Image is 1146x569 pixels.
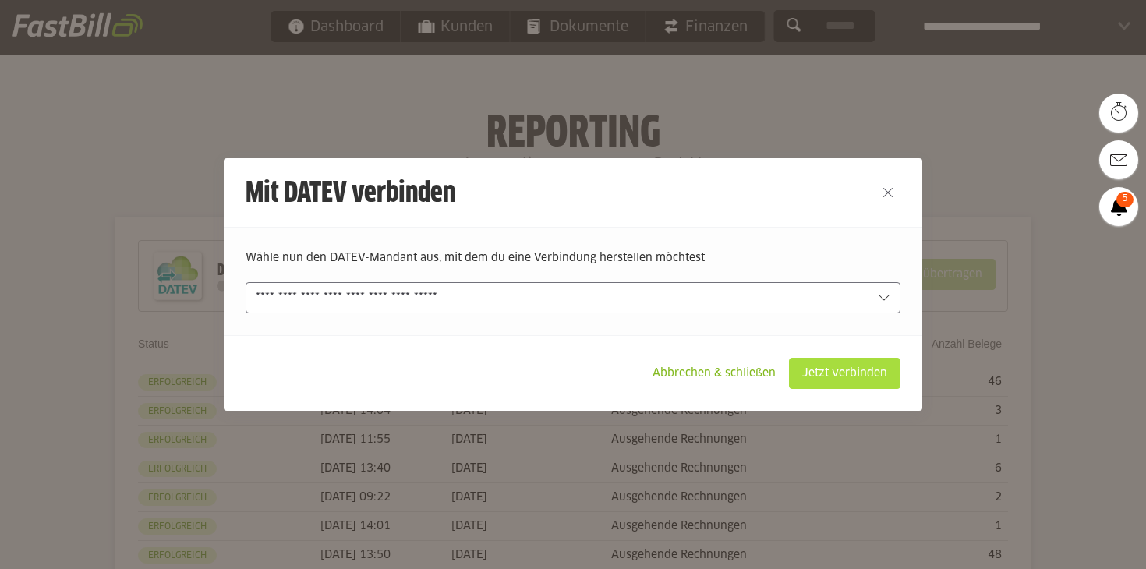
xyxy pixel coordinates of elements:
[1024,522,1130,561] iframe: Öffnet ein Widget, in dem Sie weitere Informationen finden
[1099,187,1138,226] a: 5
[1116,192,1134,207] span: 5
[246,249,900,267] p: Wähle nun den DATEV-Mandant aus, mit dem du eine Verbindung herstellen möchtest
[639,358,789,389] sl-button: Abbrechen & schließen
[789,358,900,389] sl-button: Jetzt verbinden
